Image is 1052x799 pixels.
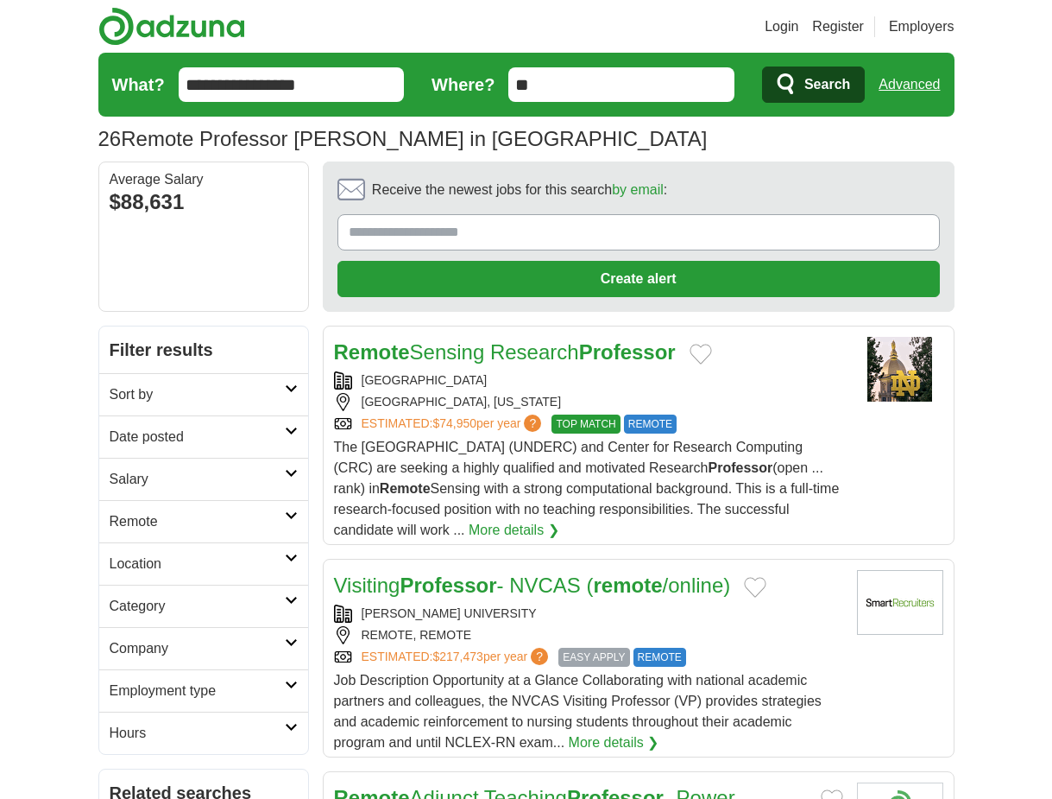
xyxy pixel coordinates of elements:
h2: Company [110,638,285,659]
button: Add to favorite jobs [690,344,712,365]
img: Company logo [857,570,943,635]
h2: Hours [110,723,285,744]
a: Employers [889,16,954,37]
h2: Category [110,596,285,617]
h2: Location [110,554,285,574]
span: 26 [98,124,122,155]
span: REMOTE [624,415,677,434]
a: RemoteSensing ResearchProfessor [334,340,676,364]
a: Salary [99,458,308,500]
strong: Professor [579,340,676,364]
h1: Remote Professor [PERSON_NAME] in [GEOGRAPHIC_DATA] [98,127,708,150]
button: Search [762,67,865,103]
span: ? [531,648,548,665]
span: REMOTE [633,648,686,667]
span: $217,473 [432,650,482,663]
div: $88,631 [110,187,298,218]
a: Company [99,627,308,669]
a: Advanced [879,67,940,102]
span: TOP MATCH [551,415,620,434]
h2: Filter results [99,327,308,373]
a: [GEOGRAPHIC_DATA] [362,373,488,387]
img: University of Notre Dame logo [857,337,943,402]
span: Search [804,67,850,102]
span: Receive the newest jobs for this search : [372,180,667,200]
h2: Remote [110,511,285,532]
span: $74,950 [432,416,476,430]
a: Login [765,16,798,37]
a: Employment type [99,669,308,712]
img: Adzuna logo [98,7,245,46]
strong: Professor [400,574,496,597]
a: Category [99,585,308,627]
a: Register [812,16,864,37]
a: Remote [99,500,308,542]
h2: Sort by [110,384,285,405]
div: Average Salary [110,173,298,187]
label: Where? [432,72,495,98]
h2: Salary [110,469,285,490]
a: Location [99,542,308,585]
a: Hours [99,712,308,754]
span: The [GEOGRAPHIC_DATA] (UNDERC) and Center for Research Computing (CRC) are seeking a highly quali... [334,440,840,537]
a: Date posted [99,415,308,458]
span: EASY APPLY [558,648,629,667]
a: by email [612,182,664,197]
strong: Remote [380,481,431,496]
label: What? [112,72,165,98]
span: ? [524,415,541,432]
div: [GEOGRAPHIC_DATA], [US_STATE] [334,393,843,411]
button: Add to favorite jobs [744,577,766,598]
button: Create alert [337,261,940,297]
a: VisitingProfessor- NVCAS (remote/online) [334,574,731,597]
strong: remote [594,574,663,597]
h2: Date posted [110,427,285,447]
span: Job Description Opportunity at a Glance Collaborating with national academic partners and colleag... [334,673,822,750]
a: ESTIMATED:$74,950per year? [362,415,545,434]
a: Sort by [99,373,308,415]
div: REMOTE, REMOTE [334,626,843,644]
a: ESTIMATED:$217,473per year? [362,648,552,667]
h2: Employment type [110,681,285,701]
div: [PERSON_NAME] UNIVERSITY [334,605,843,623]
strong: Professor [709,460,773,475]
a: More details ❯ [569,732,659,753]
strong: Remote [334,340,410,364]
a: More details ❯ [469,520,559,541]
